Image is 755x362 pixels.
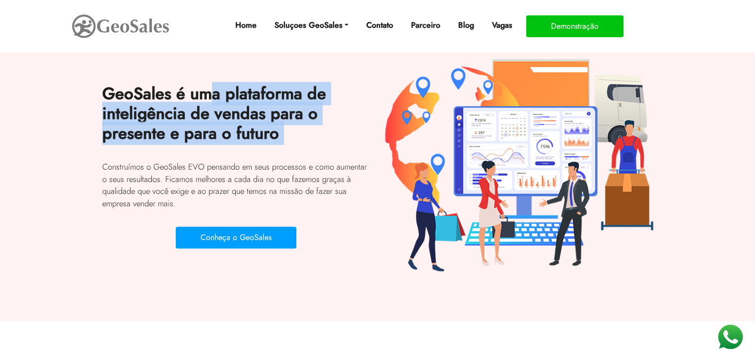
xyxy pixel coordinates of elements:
[454,15,478,35] a: Blog
[102,161,370,210] p: Construímos o GeoSales EVO pensando em seus processos e como aumentar o seus resultados. Ficamos ...
[715,322,745,352] img: WhatsApp
[488,15,516,35] a: Vagas
[385,59,653,271] img: Plataforma GeoSales
[231,15,260,35] a: Home
[102,77,370,158] h2: GeoSales é uma plataforma de inteligência de vendas para o presente e para o futuro
[270,15,352,35] a: Soluçoes GeoSales
[526,15,623,37] button: Demonstração
[71,12,170,40] img: GeoSales
[176,227,296,248] button: Conheça o GeoSales
[362,15,397,35] a: Contato
[407,15,444,35] a: Parceiro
